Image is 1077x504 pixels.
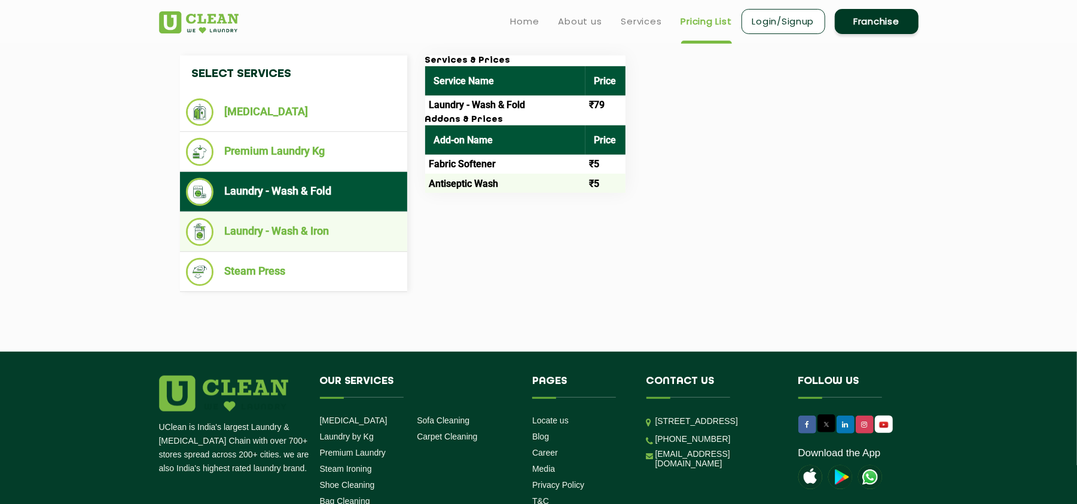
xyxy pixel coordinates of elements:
[585,174,626,193] td: ₹5
[798,447,881,459] a: Download the App
[835,9,919,34] a: Franchise
[585,66,626,96] th: Price
[532,480,584,490] a: Privacy Policy
[876,419,892,431] img: UClean Laundry and Dry Cleaning
[186,218,214,246] img: Laundry - Wash & Iron
[742,9,825,34] a: Login/Signup
[186,99,214,126] img: Dry Cleaning
[186,218,401,246] li: Laundry - Wash & Iron
[320,448,386,457] a: Premium Laundry
[621,14,662,29] a: Services
[320,376,515,398] h4: Our Services
[425,115,626,125] h3: Addons & Prices
[798,376,904,398] h4: Follow us
[320,480,375,490] a: Shoe Cleaning
[320,432,374,441] a: Laundry by Kg
[186,258,214,286] img: Steam Press
[159,420,311,475] p: UClean is India's largest Laundry & [MEDICAL_DATA] Chain with over 700+ stores spread across 200+...
[159,11,239,33] img: UClean Laundry and Dry Cleaning
[585,155,626,174] td: ₹5
[417,432,477,441] a: Carpet Cleaning
[511,14,539,29] a: Home
[532,448,558,457] a: Career
[417,416,469,425] a: Sofa Cleaning
[585,96,626,115] td: ₹79
[425,125,585,155] th: Add-on Name
[425,174,585,193] td: Antiseptic Wash
[186,178,401,206] li: Laundry - Wash & Fold
[828,465,852,489] img: playstoreicon.png
[180,56,407,93] h4: Select Services
[425,96,585,115] td: Laundry - Wash & Fold
[655,434,731,444] a: [PHONE_NUMBER]
[159,376,288,411] img: logo.png
[798,465,822,489] img: apple-icon.png
[532,432,549,441] a: Blog
[655,414,780,428] p: [STREET_ADDRESS]
[681,14,732,29] a: Pricing List
[186,138,401,166] li: Premium Laundry Kg
[585,125,626,155] th: Price
[655,449,780,468] a: [EMAIL_ADDRESS][DOMAIN_NAME]
[425,56,626,66] h3: Services & Prices
[858,465,882,489] img: UClean Laundry and Dry Cleaning
[320,464,372,474] a: Steam Ironing
[532,376,628,398] h4: Pages
[425,66,585,96] th: Service Name
[186,178,214,206] img: Laundry - Wash & Fold
[186,138,214,166] img: Premium Laundry Kg
[186,99,401,126] li: [MEDICAL_DATA]
[646,376,780,398] h4: Contact us
[186,258,401,286] li: Steam Press
[559,14,602,29] a: About us
[425,155,585,174] td: Fabric Softener
[532,464,555,474] a: Media
[532,416,569,425] a: Locate us
[320,416,388,425] a: [MEDICAL_DATA]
